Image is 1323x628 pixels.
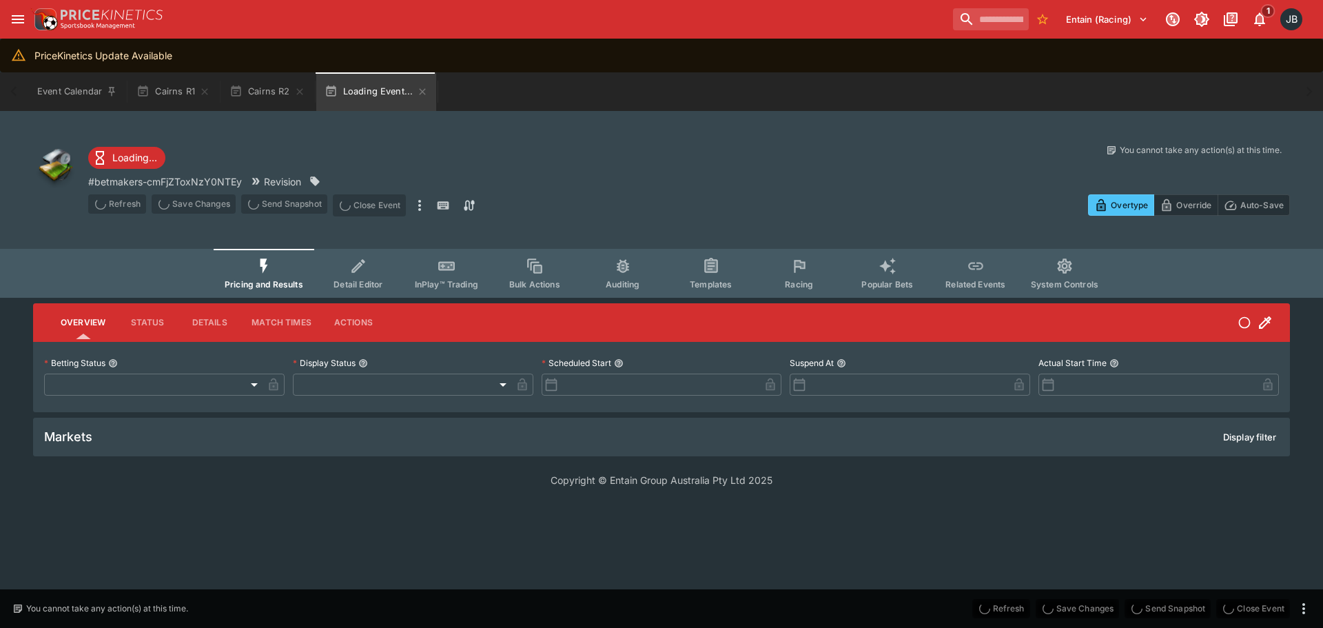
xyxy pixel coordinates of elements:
button: Overtype [1088,194,1154,216]
p: Scheduled Start [542,357,611,369]
span: Pricing and Results [225,279,303,290]
p: Actual Start Time [1038,357,1107,369]
div: PriceKinetics Update Available [34,43,172,68]
button: No Bookmarks [1032,8,1054,30]
button: Override [1153,194,1218,216]
div: Start From [1088,194,1290,216]
button: Documentation [1218,7,1243,32]
p: You cannot take any action(s) at this time. [1120,144,1282,156]
img: PriceKinetics Logo [30,6,58,33]
p: Override [1176,198,1211,212]
button: Josh Brown [1276,4,1306,34]
img: PriceKinetics [61,10,163,20]
button: Actions [322,306,384,339]
button: Select Tenant [1058,8,1156,30]
button: Connected to PK [1160,7,1185,32]
button: Notifications [1247,7,1272,32]
button: Details [178,306,240,339]
span: 1 [1261,4,1275,18]
button: open drawer [6,7,30,32]
span: Related Events [945,279,1005,290]
button: Scheduled Start [614,358,624,368]
p: Display Status [293,357,356,369]
button: Actual Start Time [1109,358,1119,368]
div: Josh Brown [1280,8,1302,30]
span: Detail Editor [334,279,382,290]
p: Auto-Save [1240,198,1284,212]
span: Racing [785,279,813,290]
span: Popular Bets [861,279,913,290]
button: Overview [50,306,116,339]
button: Event Calendar [29,72,125,111]
div: Event type filters [214,249,1109,298]
input: search [953,8,1029,30]
button: Auto-Save [1218,194,1290,216]
button: Betting Status [108,358,118,368]
button: Status [116,306,178,339]
button: Cairns R2 [221,72,314,111]
span: Templates [690,279,732,290]
p: Suspend At [790,357,834,369]
p: Revision [264,174,301,189]
p: Betting Status [44,357,105,369]
p: Loading... [112,150,157,165]
p: Copy To Clipboard [88,174,242,189]
button: Match Times [240,306,322,339]
button: Suspend At [837,358,846,368]
button: more [411,194,428,216]
button: Loading Event... [316,72,437,111]
button: Display filter [1215,426,1284,448]
button: Display Status [358,358,368,368]
button: Cairns R1 [128,72,218,111]
button: more [1295,600,1312,617]
h5: Markets [44,429,92,445]
p: Overtype [1111,198,1148,212]
img: other.png [33,144,77,188]
span: Auditing [606,279,639,290]
span: InPlay™ Trading [415,279,478,290]
img: Sportsbook Management [61,23,135,29]
span: Bulk Actions [509,279,560,290]
p: You cannot take any action(s) at this time. [26,602,188,615]
button: Toggle light/dark mode [1189,7,1214,32]
span: System Controls [1031,279,1098,290]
